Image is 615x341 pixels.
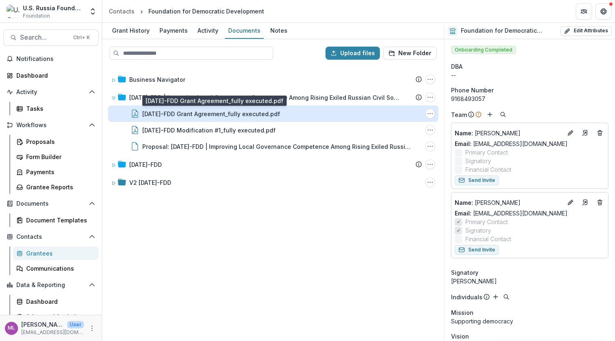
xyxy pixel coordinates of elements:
[491,292,501,302] button: Add
[13,135,99,148] a: Proposals
[455,129,562,137] a: Name: [PERSON_NAME]
[425,159,435,169] button: 21-APR-07-FDD Options
[194,25,222,36] div: Activity
[3,230,99,243] button: Open Contacts
[455,210,471,217] span: Email:
[498,110,508,119] button: Search
[455,209,568,218] a: Email: [EMAIL_ADDRESS][DOMAIN_NAME]
[425,74,435,84] button: Business Navigator Options
[485,110,495,119] button: Add
[455,199,473,206] span: Name :
[425,125,435,135] button: 24-AUG-110-FDD Modification #1_fully executed.pdf Options
[579,196,592,209] a: Go to contact
[16,56,95,63] span: Notifications
[455,139,568,148] a: Email: [EMAIL_ADDRESS][DOMAIN_NAME]
[16,71,92,80] div: Dashboard
[465,226,491,235] span: Signatory
[3,69,99,82] a: Dashboard
[461,27,557,34] h2: Foundation for Democratic Development
[13,247,99,260] a: Grantees
[267,23,291,39] a: Notes
[455,130,473,137] span: Name :
[109,23,153,39] a: Grant History
[108,89,438,105] div: [DATE]-FDD | Improving Local Governance Competence Among Rising Exiled Russian Civil Society Lead...
[451,317,608,325] p: Supporting democracy
[325,47,380,60] button: Upload files
[560,26,612,36] button: Edit Attributes
[13,310,99,323] a: Advanced Analytics
[26,183,92,191] div: Grantee Reports
[451,332,469,341] span: Vision
[16,89,85,96] span: Activity
[26,153,92,161] div: Form Builder
[576,3,592,20] button: Partners
[465,235,511,243] span: Financial Contact
[21,320,64,329] p: [PERSON_NAME]
[87,323,97,333] button: More
[108,122,438,138] div: [DATE]-FDD Modification #1_fully executed.pdf24-AUG-110-FDD Modification #1_fully executed.pdf Op...
[425,92,435,102] button: 24-AUG-110-FDD | Improving Local Governance Competence Among Rising Exiled Russian Civil Society ...
[455,245,499,255] button: Send Invite
[225,23,264,39] a: Documents
[566,128,575,138] button: Edit
[455,129,562,137] p: [PERSON_NAME]
[13,180,99,194] a: Grantee Reports
[425,141,435,151] button: Proposal: 24-AUG-110-FDD | Improving Local Governance Competence Among Rising Exiled Russian Civi...
[595,197,605,207] button: Deletes
[67,321,84,328] p: User
[16,200,85,207] span: Documents
[451,71,608,79] div: --
[451,268,478,277] span: Signatory
[3,29,99,46] button: Search...
[455,198,562,207] p: [PERSON_NAME]
[451,308,474,317] span: Mission
[16,233,85,240] span: Contacts
[465,157,491,165] span: Signatory
[129,160,162,169] div: [DATE]-FDD
[501,292,511,302] button: Search
[108,138,438,155] div: Proposal: [DATE]-FDD | Improving Local Governance Competence Among Rising Exiled Russian Civil So...
[13,295,99,308] a: Dashboard
[225,25,264,36] div: Documents
[451,94,608,103] div: 9168493057
[108,89,438,155] div: [DATE]-FDD | Improving Local Governance Competence Among Rising Exiled Russian Civil Society Lead...
[13,150,99,164] a: Form Builder
[26,104,92,113] div: Tasks
[87,3,99,20] button: Open entity switcher
[142,110,280,118] div: [DATE]-FDD Grant Agreement_fully executed.pdf
[23,4,84,12] div: U.S. Russia Foundation
[26,297,92,306] div: Dashboard
[13,102,99,115] a: Tasks
[267,25,291,36] div: Notes
[425,109,435,119] button: 24-AUG-110-FDD Grant Agreement_fully executed.pdf Options
[194,23,222,39] a: Activity
[7,5,20,18] img: U.S. Russia Foundation
[3,52,99,65] button: Notifications
[156,25,191,36] div: Payments
[3,278,99,292] button: Open Data & Reporting
[425,177,435,187] button: V2 24-AUG-110-FDD Options
[451,86,494,94] span: Phone Number
[142,126,276,135] div: [DATE]-FDD Modification #1_fully executed.pdf
[451,293,483,301] p: Individuals
[16,122,85,129] span: Workflows
[455,175,499,185] button: Send Invite
[595,128,605,138] button: Deletes
[142,142,412,151] div: Proposal: [DATE]-FDD | Improving Local Governance Competence Among Rising Exiled Russian Civil So...
[109,7,135,16] div: Contacts
[108,156,438,173] div: [DATE]-FDD21-APR-07-FDD Options
[566,197,575,207] button: Edit
[3,197,99,210] button: Open Documents
[108,71,438,87] div: Business NavigatorBusiness Navigator Options
[108,174,438,191] div: V2 [DATE]-FDDV2 24-AUG-110-FDD Options
[108,105,438,122] div: [DATE]-FDD Grant Agreement_fully executed.pdf24-AUG-110-FDD Grant Agreement_fully executed.pdf Op...
[21,329,84,336] p: [EMAIL_ADDRESS][DOMAIN_NAME]
[13,262,99,275] a: Communications
[26,216,92,224] div: Document Templates
[26,264,92,273] div: Communications
[105,5,267,17] nav: breadcrumb
[465,165,511,174] span: Financial Contact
